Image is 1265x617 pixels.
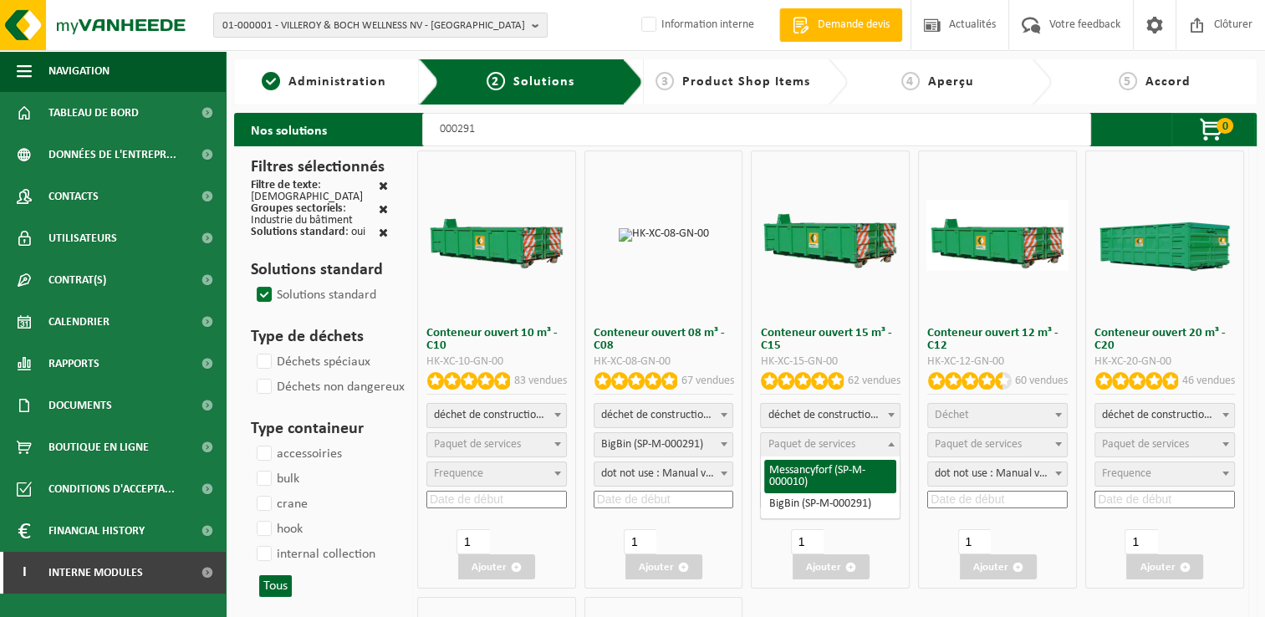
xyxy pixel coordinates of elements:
li: Messancyforf (SP-M-000010) [764,460,896,493]
input: Chercher [422,113,1091,146]
span: Calendrier [48,301,110,343]
h3: Conteneur ouvert 08 m³ - C08 [594,327,734,352]
input: 1 [624,529,656,554]
button: 0 [1171,113,1255,146]
label: Solutions standard [253,283,376,308]
span: Demande devis [814,17,894,33]
li: BigBin (SP-M-000291) [764,493,896,515]
input: 1 [457,529,489,554]
a: 1Administration [242,72,406,92]
span: déchet de construction et de démolition mélangé (inerte et non inerte) [1095,404,1234,427]
span: Paquet de services [1102,438,1189,451]
span: déchet de construction et de démolition mélangé (inerte et non inerte) [426,403,567,428]
button: Ajouter [1126,554,1203,579]
div: : Industrie du bâtiment [251,203,379,227]
p: 83 vendues [514,372,567,390]
span: Frequence [1102,467,1151,480]
label: hook [253,517,303,542]
h3: Solutions standard [251,258,388,283]
button: Tous [259,575,292,597]
span: Solutions [513,75,574,89]
p: 46 vendues [1182,372,1235,390]
button: Ajouter [960,554,1037,579]
span: Paquet de services [434,438,521,451]
div: : [DEMOGRAPHIC_DATA] [251,180,379,203]
label: Information interne [638,13,754,38]
span: Groupes sectoriels [251,202,343,215]
span: Contrat(s) [48,259,106,301]
p: 67 vendues [681,372,733,390]
img: HK-XC-20-GN-00 [1094,200,1236,271]
span: Navigation [48,50,110,92]
span: déchet de construction et de démolition mélangé (inerte et non inerte) [594,404,733,427]
span: Conditions d'accepta... [48,468,175,510]
h3: Conteneur ouvert 15 m³ - C15 [760,327,900,352]
span: Accord [1145,75,1191,89]
span: dot not use : Manual voor MyVanheede [594,462,733,486]
input: Date de début [927,491,1068,508]
label: bulk [253,467,299,492]
span: 4 [901,72,920,90]
div: : oui [251,227,365,241]
span: 1 [262,72,280,90]
p: 60 vendues [1015,372,1068,390]
span: Paquet de services [935,438,1022,451]
span: déchet de construction et de démolition mélangé (inerte et non inerte) [1094,403,1235,428]
span: déchet de construction et de démolition mélangé (inerte et non inerte) [760,403,900,428]
label: Déchets non dangereux [253,375,405,400]
span: I [17,552,32,594]
p: 62 vendues [848,372,900,390]
button: Ajouter [625,554,702,579]
div: HK-XC-08-GN-00 [594,356,734,368]
span: Financial History [48,510,145,552]
div: HK-XC-15-GN-00 [760,356,900,368]
div: HK-XC-20-GN-00 [1094,356,1235,368]
span: Déchet [935,409,969,421]
img: HK-XC-10-GN-00 [426,200,568,271]
img: HK-XC-08-GN-00 [619,228,709,242]
span: Contacts [48,176,99,217]
span: Aperçu [928,75,974,89]
button: 01-000001 - VILLEROY & BOCH WELLNESS NV - [GEOGRAPHIC_DATA] [213,13,548,38]
input: 1 [958,529,991,554]
span: Product Shop Items [682,75,810,89]
input: Date de début [594,491,734,508]
span: déchet de construction et de démolition mélangé (inerte et non inerte) [761,404,900,427]
span: Rapports [48,343,99,385]
span: dot not use : Manual voor MyVanheede [927,461,1068,487]
h3: Filtres sélectionnés [251,155,388,180]
div: HK-XC-10-GN-00 [426,356,567,368]
span: déchet de construction et de démolition mélangé (inerte et non inerte) [594,403,734,428]
span: déchet de construction et de démolition mélangé (inerte et non inerte) [427,404,566,427]
span: dot not use : Manual voor MyVanheede [594,461,734,487]
h3: Type containeur [251,416,388,441]
span: Solutions standard [251,226,345,238]
input: 1 [1125,529,1157,554]
span: 5 [1119,72,1137,90]
label: internal collection [253,542,375,567]
button: Ajouter [793,554,870,579]
span: 01-000001 - VILLEROY & BOCH WELLNESS NV - [GEOGRAPHIC_DATA] [222,13,525,38]
img: HK-XC-15-GN-00 [759,200,901,271]
label: accessoiries [253,441,342,467]
h3: Type de déchets [251,324,388,349]
span: 2 [487,72,505,90]
h2: Nos solutions [234,113,344,146]
a: 4Aperçu [856,72,1019,92]
span: BigBin (SP-M-000291) [594,433,733,456]
input: Date de début [426,491,567,508]
a: 3Product Shop Items [651,72,814,92]
span: Utilisateurs [48,217,117,259]
span: Interne modules [48,552,143,594]
a: 5Accord [1060,72,1248,92]
input: 1 [791,529,824,554]
input: Date de début [1094,491,1235,508]
label: crane [253,492,308,517]
a: Demande devis [779,8,902,42]
span: Frequence [434,467,483,480]
span: Documents [48,385,112,426]
div: HK-XC-12-GN-00 [927,356,1068,368]
span: Données de l'entrepr... [48,134,176,176]
span: Filtre de texte [251,179,318,191]
h3: Conteneur ouvert 12 m³ - C12 [927,327,1068,352]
